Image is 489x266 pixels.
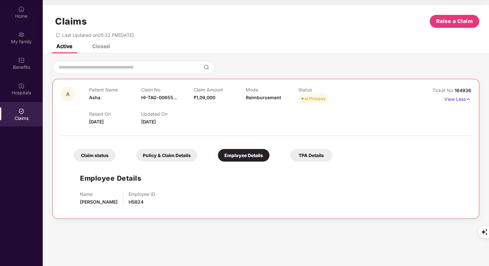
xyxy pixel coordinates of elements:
[18,31,25,38] img: svg+xml;base64,PHN2ZyB3aWR0aD0iMjAiIGhlaWdodD0iMjAiIHZpZXdCb3g9IjAgMCAyMCAyMCIgZmlsbD0ibm9uZSIgeG...
[89,111,141,117] p: Raised On
[129,191,155,197] p: Employee ID
[80,199,118,205] span: [PERSON_NAME]
[74,149,116,162] div: Claim status
[136,149,197,162] div: Policy & Claim Details
[455,88,471,93] span: 164936
[466,96,471,103] img: svg+xml;base64,PHN2ZyB4bWxucz0iaHR0cDovL3d3dy53My5vcmcvMjAwMC9zdmciIHdpZHRoPSIxNyIgaGVpZ2h0PSIxNy...
[432,88,455,93] span: Ticket No
[55,16,87,27] h1: Claims
[305,95,325,102] div: In Process
[246,95,281,100] span: Reimbursement
[56,32,60,38] span: redo
[218,149,269,162] div: Employee Details
[56,43,72,49] div: Active
[141,119,156,124] span: [DATE]
[141,111,193,117] p: Updated On
[80,173,141,184] h1: Employee Details
[80,191,118,197] p: Name
[92,43,110,49] div: Closed
[436,17,473,25] span: Raise a Claim
[246,87,298,92] p: Mode
[18,108,25,114] img: svg+xml;base64,PHN2ZyBpZD0iQ2xhaW0iIHhtbG5zPSJodHRwOi8vd3d3LnczLm9yZy8yMDAwL3N2ZyIgd2lkdGg9IjIwIi...
[194,87,246,92] p: Claim Amount
[129,199,143,205] span: HS824
[194,95,215,100] span: ₹1,09,000
[204,65,209,70] img: svg+xml;base64,PHN2ZyBpZD0iU2VhcmNoLTMyeDMyIiB4bWxucz0iaHR0cDovL3d3dy53My5vcmcvMjAwMC9zdmciIHdpZH...
[18,82,25,89] img: svg+xml;base64,PHN2ZyBpZD0iSG9zcGl0YWxzIiB4bWxucz0iaHR0cDovL3d3dy53My5vcmcvMjAwMC9zdmciIHdpZHRoPS...
[141,87,193,92] p: Claim No
[298,87,350,92] p: Status
[89,87,141,92] p: Patient Name
[89,95,100,100] span: Asha
[62,32,134,38] span: Last Updated on 05:32 PM[DATE]
[430,15,479,28] button: Raise a Claim
[18,57,25,63] img: svg+xml;base64,PHN2ZyBpZD0iQmVuZWZpdHMiIHhtbG5zPSJodHRwOi8vd3d3LnczLm9yZy8yMDAwL3N2ZyIgd2lkdGg9Ij...
[66,91,70,97] span: A
[444,94,471,103] p: View Less
[18,6,25,12] img: svg+xml;base64,PHN2ZyBpZD0iSG9tZSIgeG1sbnM9Imh0dHA6Ly93d3cudzMub3JnLzIwMDAvc3ZnIiB3aWR0aD0iMjAiIG...
[141,95,177,100] span: HI-TAG-00655...
[89,119,104,124] span: [DATE]
[290,149,332,162] div: TPA Details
